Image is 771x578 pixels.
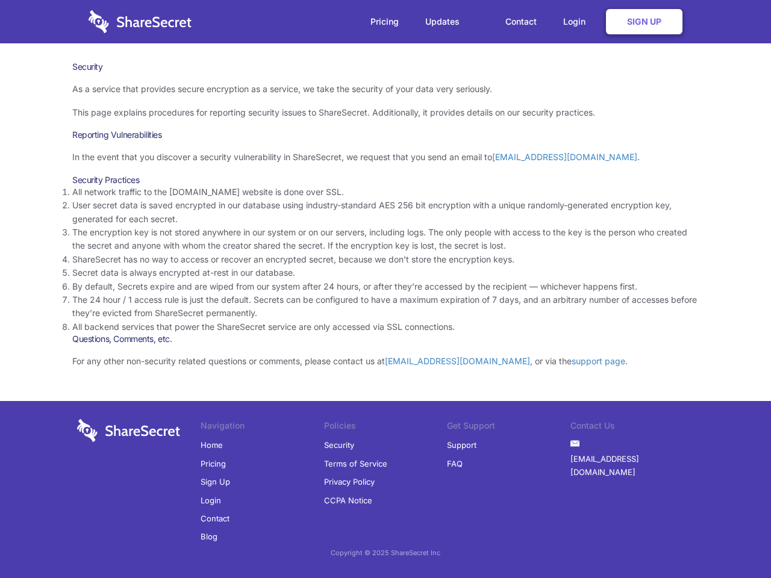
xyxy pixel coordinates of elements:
[551,3,604,40] a: Login
[358,3,411,40] a: Pricing
[72,334,699,344] h3: Questions, Comments, etc.
[201,419,324,436] li: Navigation
[324,455,387,473] a: Terms of Service
[493,3,549,40] a: Contact
[72,253,699,266] li: ShareSecret has no way to access or recover an encrypted secret, because we don’t store the encry...
[324,419,448,436] li: Policies
[324,436,354,454] a: Security
[201,436,223,454] a: Home
[72,151,699,164] p: In the event that you discover a security vulnerability in ShareSecret, we request that you send ...
[72,129,699,140] h3: Reporting Vulnerabilities
[201,527,217,545] a: Blog
[72,293,699,320] li: The 24 hour / 1 access rule is just the default. Secrets can be configured to have a maximum expi...
[72,199,699,226] li: User secret data is saved encrypted in our database using industry-standard AES 256 bit encryptio...
[324,491,372,509] a: CCPA Notice
[72,280,699,293] li: By default, Secrets expire and are wiped from our system after 24 hours, or after they’re accesse...
[72,355,699,368] p: For any other non-security related questions or comments, please contact us at , or via the .
[72,82,699,96] p: As a service that provides secure encryption as a service, we take the security of your data very...
[572,356,625,366] a: support page
[447,436,476,454] a: Support
[201,455,226,473] a: Pricing
[72,61,699,72] h1: Security
[324,473,375,491] a: Privacy Policy
[201,491,221,509] a: Login
[201,473,230,491] a: Sign Up
[77,419,180,442] img: logo-wordmark-white-trans-d4663122ce5f474addd5e946df7df03e33cb6a1c49d2221995e7729f52c070b2.svg
[201,509,229,527] a: Contact
[72,185,699,199] li: All network traffic to the [DOMAIN_NAME] website is done over SSL.
[72,266,699,279] li: Secret data is always encrypted at-rest in our database.
[89,10,192,33] img: logo-wordmark-white-trans-d4663122ce5f474addd5e946df7df03e33cb6a1c49d2221995e7729f52c070b2.svg
[72,226,699,253] li: The encryption key is not stored anywhere in our system or on our servers, including logs. The on...
[606,9,682,34] a: Sign Up
[72,106,699,119] p: This page explains procedures for reporting security issues to ShareSecret. Additionally, it prov...
[72,320,699,334] li: All backend services that power the ShareSecret service are only accessed via SSL connections.
[447,455,463,473] a: FAQ
[570,419,694,436] li: Contact Us
[72,175,699,185] h3: Security Practices
[447,419,570,436] li: Get Support
[570,450,694,482] a: [EMAIL_ADDRESS][DOMAIN_NAME]
[385,356,530,366] a: [EMAIL_ADDRESS][DOMAIN_NAME]
[492,152,637,162] a: [EMAIL_ADDRESS][DOMAIN_NAME]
